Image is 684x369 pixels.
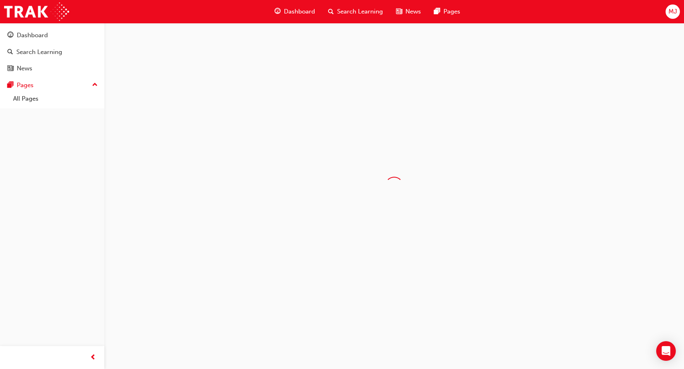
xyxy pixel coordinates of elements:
span: guage-icon [274,7,281,17]
span: MJ [668,7,677,16]
span: pages-icon [7,82,13,89]
img: Trak [4,2,69,21]
span: search-icon [7,49,13,56]
div: Open Intercom Messenger [656,341,676,361]
span: prev-icon [90,353,96,363]
div: Dashboard [17,31,48,40]
a: Search Learning [3,45,101,60]
span: Search Learning [337,7,383,16]
span: news-icon [7,65,13,72]
span: guage-icon [7,32,13,39]
a: All Pages [10,92,101,105]
span: news-icon [396,7,402,17]
div: Pages [17,81,34,90]
span: up-icon [92,80,98,90]
button: Pages [3,78,101,93]
a: News [3,61,101,76]
span: search-icon [328,7,334,17]
span: Dashboard [284,7,315,16]
a: search-iconSearch Learning [322,3,389,20]
button: DashboardSearch LearningNews [3,26,101,78]
span: News [405,7,421,16]
div: News [17,64,32,73]
a: guage-iconDashboard [268,3,322,20]
span: pages-icon [434,7,440,17]
a: news-iconNews [389,3,427,20]
a: Dashboard [3,28,101,43]
span: Pages [443,7,460,16]
a: pages-iconPages [427,3,467,20]
button: MJ [666,4,680,19]
div: Search Learning [16,47,62,57]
